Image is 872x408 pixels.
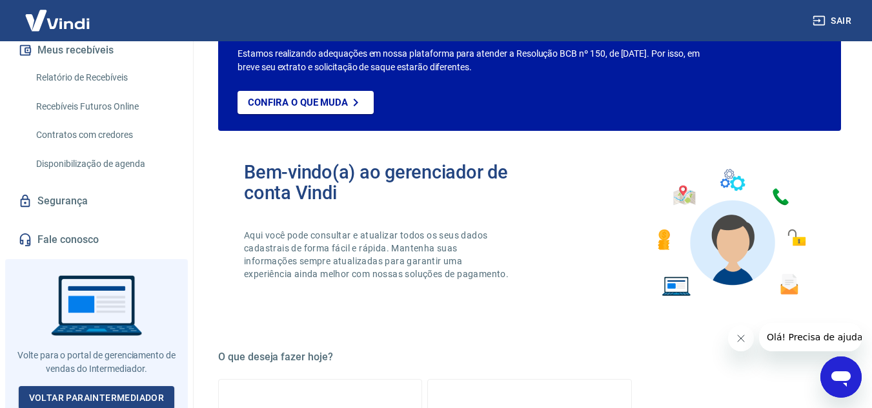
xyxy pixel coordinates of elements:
[759,323,862,351] iframe: Message from company
[8,9,108,19] span: Olá! Precisa de ajuda?
[238,91,374,114] a: Confira o que muda
[15,1,99,40] img: Vindi
[820,356,862,398] iframe: Button to launch messaging window
[218,351,841,364] h5: O que deseja fazer hoje?
[31,93,177,120] a: Recebíveis Futuros Online
[238,47,705,74] p: Estamos realizando adequações em nossa plataforma para atender a Resolução BCB nº 150, de [DATE]....
[810,9,857,33] button: Sair
[31,151,177,177] a: Disponibilização de agenda
[646,162,815,304] img: Imagem de um avatar masculino com diversos icones exemplificando as funcionalidades do gerenciado...
[728,325,754,351] iframe: Close message
[244,229,511,280] p: Aqui você pode consultar e atualizar todos os seus dados cadastrais de forma fácil e rápida. Mant...
[31,64,177,91] a: Relatório de Recebíveis
[31,122,177,148] a: Contratos com credores
[15,187,177,215] a: Segurança
[248,97,348,108] p: Confira o que muda
[15,226,177,254] a: Fale conosco
[244,162,530,203] h2: Bem-vindo(a) ao gerenciador de conta Vindi
[15,36,177,64] button: Meus recebíveis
